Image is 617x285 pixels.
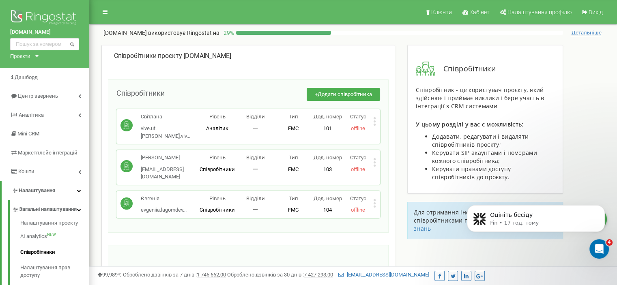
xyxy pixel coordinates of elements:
[200,166,235,172] span: Співробітники
[312,206,343,214] p: 104
[351,207,365,213] span: offline
[20,229,89,244] a: AI analyticsNEW
[141,166,198,181] p: [EMAIL_ADDRESS][DOMAIN_NAME]
[312,166,343,174] p: 103
[219,29,236,37] p: 29 %
[20,244,89,260] a: Співробітники
[432,165,511,181] span: Керувати правами доступу співробітників до проєкту.
[15,74,38,80] span: Дашборд
[313,195,342,201] span: Дод. номер
[209,154,226,161] span: Рівень
[313,114,342,120] span: Дод. номер
[253,166,258,172] span: 一
[18,150,77,156] span: Маркетплейс інтеграцій
[350,114,366,120] span: Статус
[469,9,490,15] span: Кабінет
[606,239,613,246] span: 4
[17,131,39,137] span: Mini CRM
[141,113,198,121] p: Світлана
[200,207,235,213] span: Співробітники
[288,207,299,213] span: FMC
[19,112,44,118] span: Аналiтика
[507,9,572,15] span: Налаштування профілю
[351,125,365,131] span: offline
[432,133,529,148] span: Додавати, редагувати і видаляти співробітників проєкту;
[141,207,187,213] span: evgeniia.lagomdev...
[19,187,55,193] span: Налаштування
[114,51,383,61] div: [DOMAIN_NAME]
[20,219,89,229] a: Налаштування проєкту
[97,272,122,278] span: 99,989%
[246,195,265,201] span: Відділи
[351,166,365,172] span: offline
[571,30,601,36] span: Детальніше
[20,260,89,283] a: Налаштування прав доступу
[206,125,228,131] span: Аналітик
[313,154,342,161] span: Дод. номер
[2,181,89,200] a: Налаштування
[307,88,380,101] button: +Додати співробітника
[435,64,496,74] span: Співробітники
[141,195,187,203] p: Євгенія
[12,200,89,216] a: Загальні налаштування
[416,120,524,128] span: У цьому розділі у вас є можливість:
[19,206,77,213] span: Загальні налаштування
[304,272,333,278] u: 7 427 293,00
[148,30,219,36] span: використовує Ringostat на
[116,89,165,97] span: Співробітники
[289,154,298,161] span: Тип
[289,114,298,120] span: Тип
[414,216,540,232] a: бази знань
[589,9,603,15] span: Вихід
[288,166,299,172] span: FMC
[123,272,226,278] span: Оброблено дзвінків за 7 днів :
[350,195,366,201] span: Статус
[431,9,452,15] span: Клієнти
[318,91,372,97] span: Додати співробітника
[10,28,79,36] a: [DOMAIN_NAME]
[197,272,226,278] u: 1 745 662,00
[432,149,537,165] span: Керувати SIP акаунтами і номерами кожного співробітника;
[289,195,298,201] span: Тип
[103,29,219,37] p: [DOMAIN_NAME]
[253,125,258,131] span: 一
[253,207,258,213] span: 一
[455,188,617,263] iframe: Intercom notifications повідомлення
[114,52,182,60] span: Співробітники проєкту
[338,272,429,278] a: [EMAIL_ADDRESS][DOMAIN_NAME]
[288,125,299,131] span: FMC
[414,208,529,224] span: Для отримання інструкції з управління співробітниками проєкту перейдіть до
[18,93,58,99] span: Центр звернень
[209,114,226,120] span: Рівень
[246,114,265,120] span: Відділи
[350,154,366,161] span: Статус
[416,86,544,110] span: Співробітник - це користувач проєкту, який здійснює і приймає виклики і бере участь в інтеграції ...
[209,195,226,201] span: Рівень
[246,154,265,161] span: Відділи
[18,168,34,174] span: Кошти
[312,125,343,133] p: 101
[589,239,609,259] iframe: Intercom live chat
[10,38,79,50] input: Пошук за номером
[10,8,79,28] img: Ringostat logo
[141,154,198,162] p: [PERSON_NAME]
[10,52,30,60] div: Проєкти
[227,272,333,278] span: Оброблено дзвінків за 30 днів :
[141,125,190,139] span: vive.ut.[PERSON_NAME].viv...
